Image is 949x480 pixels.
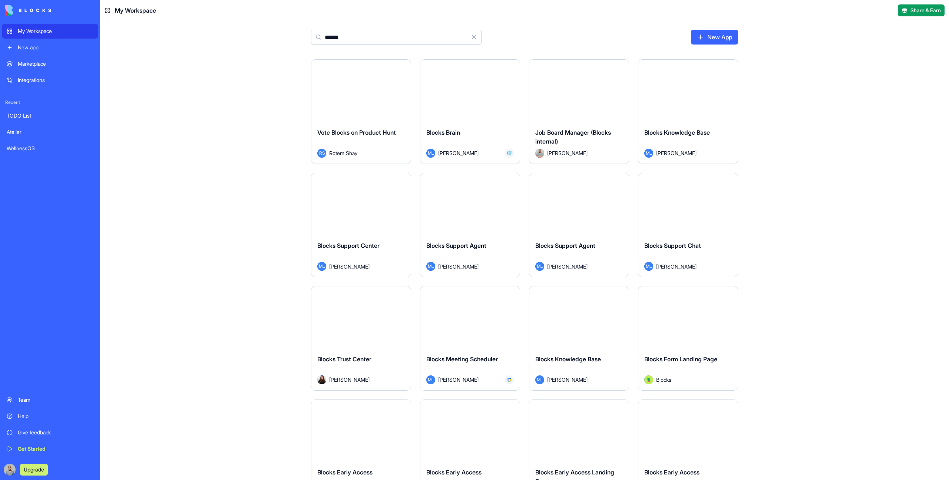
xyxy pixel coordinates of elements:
a: TODO List [2,108,98,123]
a: Upgrade [20,466,48,473]
span: [PERSON_NAME] [656,149,697,157]
a: Blocks BrainML[PERSON_NAME] [420,59,520,164]
span: Recent [2,99,98,105]
a: Atelier [2,125,98,139]
span: Blocks Support Chat [644,242,701,249]
span: Blocks Support Center [317,242,380,249]
span: [PERSON_NAME] [329,376,370,384]
span: Blocks Support Agent [535,242,595,249]
span: ML [426,262,435,271]
div: My Workspace [18,27,93,35]
a: Blocks Support ChatML[PERSON_NAME] [638,173,738,277]
a: Blocks Knowledge BaseML[PERSON_NAME] [638,59,738,164]
span: Blocks Early Access [426,469,482,476]
a: Help [2,409,98,424]
span: [PERSON_NAME] [547,263,588,270]
span: ML [426,375,435,384]
a: Get Started [2,441,98,456]
a: Blocks Support AgentML[PERSON_NAME] [529,173,629,277]
a: Team [2,392,98,407]
img: logo [5,5,51,16]
a: Integrations [2,73,98,88]
button: Clear [467,30,482,45]
a: New App [691,30,738,45]
span: Blocks Trust Center [317,355,371,363]
a: Job Board Manager (Blocks internal)Avatar[PERSON_NAME] [529,59,629,164]
div: WellnessOS [7,145,93,152]
span: Blocks Early Access [317,469,373,476]
span: [PERSON_NAME] [547,149,588,157]
span: Blocks Brain [426,129,460,136]
div: Get Started [18,445,93,453]
a: WellnessOS [2,141,98,156]
span: ML [644,149,653,158]
a: New app [2,40,98,55]
span: ML [317,262,326,271]
span: Blocks Knowledge Base [644,129,710,136]
a: Blocks Knowledge BaseML[PERSON_NAME] [529,286,629,391]
button: Upgrade [20,464,48,476]
span: Blocks [656,376,671,384]
span: [PERSON_NAME] [438,149,479,157]
div: Help [18,412,93,420]
span: Rotem Shay [329,149,357,157]
span: ML [535,375,544,384]
a: Blocks Support AgentML[PERSON_NAME] [420,173,520,277]
a: Blocks Support CenterML[PERSON_NAME] [311,173,411,277]
span: Blocks Meeting Scheduler [426,355,498,363]
span: [PERSON_NAME] [438,376,479,384]
div: Atelier [7,128,93,136]
a: Give feedback [2,425,98,440]
span: Blocks Support Agent [426,242,486,249]
span: [PERSON_NAME] [438,263,479,270]
div: Team [18,396,93,404]
a: Blocks Meeting SchedulerML[PERSON_NAME] [420,286,520,391]
span: Job Board Manager (Blocks internal) [535,129,611,145]
span: My Workspace [115,6,156,15]
span: Blocks Form Landing Page [644,355,717,363]
span: Blocks Knowledge Base [535,355,601,363]
button: Share & Earn [898,4,945,16]
img: Avatar [317,375,326,384]
span: ML [426,149,435,158]
a: Marketplace [2,56,98,71]
img: image_123650291_bsq8ao.jpg [4,464,16,476]
span: [PERSON_NAME] [329,263,370,270]
span: RS [317,149,326,158]
div: Marketplace [18,60,93,68]
div: TODO List [7,112,93,119]
div: Integrations [18,76,93,84]
span: [PERSON_NAME] [547,376,588,384]
a: Blocks Trust CenterAvatar[PERSON_NAME] [311,286,411,391]
span: [PERSON_NAME] [656,263,697,270]
img: snowflake-bug-color-rgb_2x_aezrrj.png [507,151,512,155]
span: Vote Blocks on Product Hunt [317,129,396,136]
div: New app [18,44,93,51]
div: Give feedback [18,429,93,436]
a: Vote Blocks on Product HuntRSRotem Shay [311,59,411,164]
span: Blocks Early Access [644,469,700,476]
span: ML [644,262,653,271]
img: GCal_x6vdih.svg [507,378,512,382]
span: Share & Earn [910,7,941,14]
img: Avatar [535,149,544,158]
a: My Workspace [2,24,98,39]
span: ML [535,262,544,271]
img: Avatar [644,375,653,384]
a: Blocks Form Landing PageAvatarBlocks [638,286,738,391]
